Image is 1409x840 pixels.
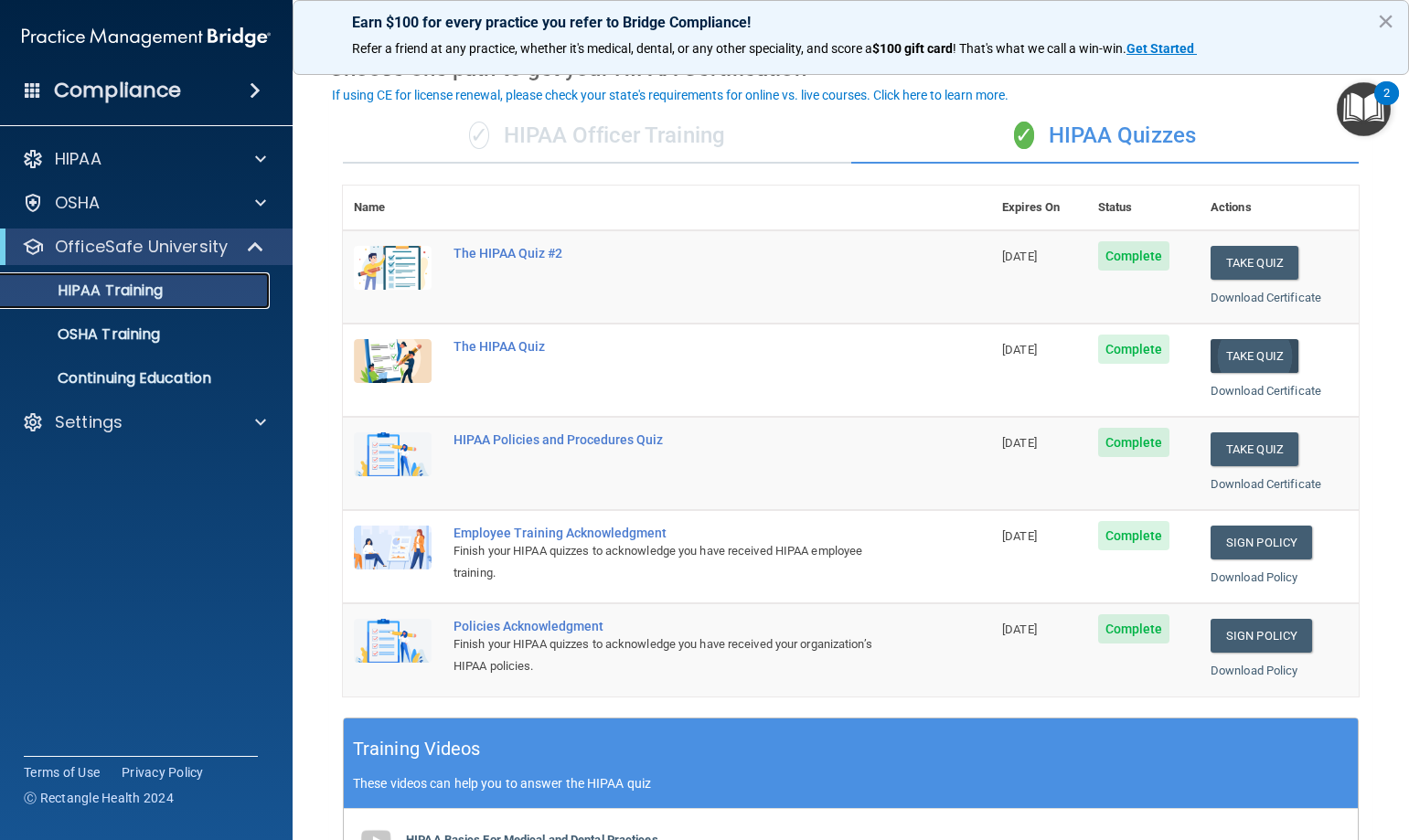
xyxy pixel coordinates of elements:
span: Complete [1098,241,1170,271]
span: Complete [1098,335,1170,364]
h5: Training Videos [353,733,481,765]
div: HIPAA Policies and Procedures Quiz [454,432,900,447]
th: Expires On [991,186,1086,230]
div: The HIPAA Quiz #2 [454,246,900,261]
p: OSHA Training [12,325,160,344]
iframe: Drift Widget Chat Controller [1318,714,1387,783]
span: Ⓒ Rectangle Health 2024 [24,789,174,807]
div: Finish your HIPAA quizzes to acknowledge you have received HIPAA employee training. [454,540,900,584]
div: If using CE for license renewal, please check your state's requirements for online vs. live cours... [332,89,1009,101]
p: Earn $100 for every practice you refer to Bridge Compliance! [352,14,1350,31]
a: OSHA [22,192,266,214]
a: HIPAA [22,148,266,170]
span: ✓ [1014,122,1034,149]
span: [DATE] [1002,250,1037,263]
button: If using CE for license renewal, please check your state's requirements for online vs. live cours... [329,86,1011,104]
p: These videos can help you to answer the HIPAA quiz [353,776,1349,791]
a: OfficeSafe University [22,236,265,258]
a: Download Policy [1211,664,1298,677]
a: Privacy Policy [122,763,204,782]
strong: Get Started [1126,41,1194,56]
p: Continuing Education [12,369,262,388]
a: Download Certificate [1211,477,1321,491]
div: HIPAA Officer Training [343,109,851,164]
div: HIPAA Quizzes [851,109,1360,164]
div: The HIPAA Quiz [454,339,900,354]
button: Take Quiz [1211,246,1298,280]
span: Complete [1098,614,1170,643]
a: Download Policy [1211,570,1298,584]
button: Close [1377,6,1394,36]
span: Complete [1098,521,1170,550]
a: Settings [22,411,266,433]
a: Download Certificate [1211,384,1321,398]
a: Get Started [1126,41,1197,56]
span: [DATE] [1002,436,1037,450]
p: OfficeSafe University [55,236,228,258]
a: Download Certificate [1211,291,1321,304]
strong: $100 gift card [872,41,953,56]
div: Finish your HIPAA quizzes to acknowledge you have received your organization’s HIPAA policies. [454,633,900,677]
p: OSHA [55,192,101,214]
p: HIPAA [55,148,101,170]
th: Name [343,186,443,230]
th: Status [1087,186,1200,230]
p: Settings [55,411,123,433]
img: PMB logo [22,19,271,56]
span: [DATE] [1002,343,1037,356]
button: Open Resource Center, 2 new notifications [1337,82,1391,136]
h4: Compliance [54,78,181,103]
a: Sign Policy [1211,526,1312,559]
span: [DATE] [1002,622,1037,636]
span: Refer a friend at any practice, whether it's medical, dental, or any other speciality, and score a [352,41,872,56]
span: ✓ [469,122,489,149]
div: Employee Training Acknowledgment [454,526,900,540]
button: Take Quiz [1211,339,1298,373]
div: 2 [1383,93,1390,117]
span: [DATE] [1002,529,1037,543]
button: Take Quiz [1211,432,1298,466]
a: Sign Policy [1211,619,1312,653]
span: Complete [1098,428,1170,457]
span: ! That's what we call a win-win. [953,41,1126,56]
p: HIPAA Training [12,282,163,300]
th: Actions [1200,186,1359,230]
a: Terms of Use [24,763,100,782]
div: Policies Acknowledgment [454,619,900,633]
